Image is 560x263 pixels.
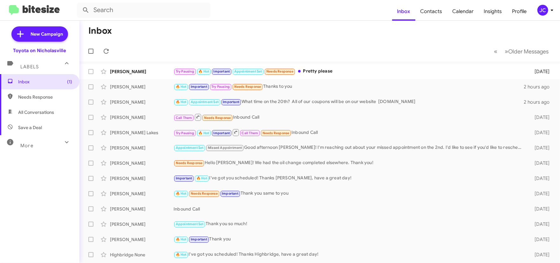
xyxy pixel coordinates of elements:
[174,144,525,151] div: Good afternoon [PERSON_NAME]! I'm reaching out about your missed appointment on the 2nd. I'd like...
[110,145,174,151] div: [PERSON_NAME]
[176,253,187,257] span: 🔥 Hot
[494,47,497,55] span: «
[176,131,194,135] span: Try Pausing
[11,26,68,42] a: New Campaign
[263,131,290,135] span: Needs Response
[242,131,258,135] span: Call Them
[176,116,192,120] span: Call Them
[191,191,218,196] span: Needs Response
[176,85,187,89] span: 🔥 Hot
[537,5,548,16] div: JC
[525,129,555,136] div: [DATE]
[18,94,72,100] span: Needs Response
[501,45,552,58] button: Next
[110,252,174,258] div: Highbridge None
[447,2,479,21] a: Calendar
[204,116,231,120] span: Needs Response
[176,69,194,73] span: Try Pausing
[234,69,262,73] span: Appointment Set
[214,69,230,73] span: Important
[525,145,555,151] div: [DATE]
[18,79,72,85] span: Inbox
[196,176,207,180] span: 🔥 Hot
[174,68,525,75] div: Pretty please
[176,100,187,104] span: 🔥 Hot
[110,114,174,121] div: [PERSON_NAME]
[525,175,555,182] div: [DATE]
[191,237,207,241] span: Important
[176,191,187,196] span: 🔥 Hot
[176,176,192,180] span: Important
[174,159,525,167] div: Hello [PERSON_NAME]! We had the oil change completed elsewhere. Thank you!
[174,98,524,106] div: What time on the 20th? All of our coupons will be on our website [DOMAIN_NAME]
[525,252,555,258] div: [DATE]
[18,109,54,115] span: All Conversations
[490,45,552,58] nav: Page navigation example
[110,99,174,105] div: [PERSON_NAME]
[524,84,555,90] div: 2 hours ago
[174,113,525,121] div: Inbound Call
[110,221,174,227] div: [PERSON_NAME]
[176,237,187,241] span: 🔥 Hot
[525,114,555,121] div: [DATE]
[174,251,525,258] div: I've got you scheduled! Thanks Highbridge, have a great day!
[191,85,207,89] span: Important
[88,26,112,36] h1: Inbox
[174,128,525,136] div: Inbound Call
[525,190,555,197] div: [DATE]
[176,222,204,226] span: Appointment Set
[525,160,555,166] div: [DATE]
[525,68,555,75] div: [DATE]
[234,85,261,89] span: Needs Response
[20,64,39,70] span: Labels
[110,236,174,243] div: [PERSON_NAME]
[110,84,174,90] div: [PERSON_NAME]
[479,2,507,21] a: Insights
[211,85,230,89] span: Try Pausing
[415,2,447,21] a: Contacts
[174,190,525,197] div: Thank you same to you
[174,83,524,90] div: Thanks to you
[67,79,72,85] span: (1)
[176,161,203,165] span: Needs Response
[532,5,553,16] button: JC
[176,146,204,150] span: Appointment Set
[110,190,174,197] div: [PERSON_NAME]
[222,191,238,196] span: Important
[508,48,549,55] span: Older Messages
[266,69,293,73] span: Needs Response
[13,47,66,54] div: Toyota on Nicholasville
[505,47,508,55] span: »
[191,100,219,104] span: Appointment Set
[174,236,525,243] div: Thank you
[507,2,532,21] a: Profile
[110,160,174,166] div: [PERSON_NAME]
[392,2,415,21] a: Inbox
[490,45,501,58] button: Previous
[20,143,33,149] span: More
[525,206,555,212] div: [DATE]
[198,69,209,73] span: 🔥 Hot
[174,206,525,212] div: Inbound Call
[77,3,210,18] input: Search
[174,220,525,228] div: Thank you so much!
[525,221,555,227] div: [DATE]
[174,175,525,182] div: I've got you scheduled! Thanks [PERSON_NAME], have a great day!
[208,146,242,150] span: Missed Appointment
[223,100,239,104] span: Important
[18,124,42,131] span: Save a Deal
[110,68,174,75] div: [PERSON_NAME]
[110,175,174,182] div: [PERSON_NAME]
[198,131,209,135] span: 🔥 Hot
[524,99,555,105] div: 2 hours ago
[214,131,230,135] span: Important
[31,31,63,37] span: New Campaign
[110,206,174,212] div: [PERSON_NAME]
[110,129,174,136] div: [PERSON_NAME] Lakes
[525,236,555,243] div: [DATE]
